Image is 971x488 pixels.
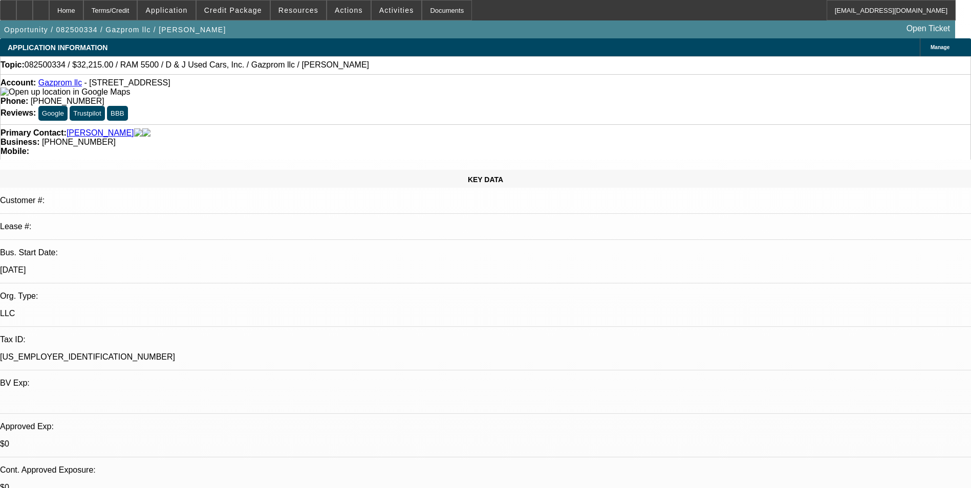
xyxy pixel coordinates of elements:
span: Resources [278,6,318,14]
button: Google [38,106,68,121]
span: Application [145,6,187,14]
button: Actions [327,1,371,20]
span: Activities [379,6,414,14]
span: [PHONE_NUMBER] [31,97,104,105]
button: Resources [271,1,326,20]
button: Trustpilot [70,106,104,121]
a: Open Ticket [902,20,954,37]
img: facebook-icon.png [134,128,142,138]
strong: Topic: [1,60,25,70]
strong: Mobile: [1,147,29,156]
button: BBB [107,106,128,121]
a: Gazprom llc [38,78,82,87]
strong: Phone: [1,97,28,105]
img: linkedin-icon.png [142,128,150,138]
img: Open up location in Google Maps [1,87,130,97]
span: APPLICATION INFORMATION [8,43,107,52]
a: View Google Maps [1,87,130,96]
span: [PHONE_NUMBER] [42,138,116,146]
strong: Business: [1,138,39,146]
span: Opportunity / 082500334 / Gazprom llc / [PERSON_NAME] [4,26,226,34]
span: Manage [931,45,950,50]
a: [PERSON_NAME] [67,128,134,138]
span: KEY DATA [468,175,503,184]
strong: Reviews: [1,108,36,117]
span: Actions [335,6,363,14]
span: 082500334 / $32,215.00 / RAM 5500 / D & J Used Cars, Inc. / Gazprom llc / [PERSON_NAME] [25,60,369,70]
span: Credit Package [204,6,262,14]
button: Credit Package [197,1,270,20]
strong: Account: [1,78,36,87]
button: Application [138,1,195,20]
strong: Primary Contact: [1,128,67,138]
span: - [STREET_ADDRESS] [84,78,170,87]
button: Activities [372,1,422,20]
